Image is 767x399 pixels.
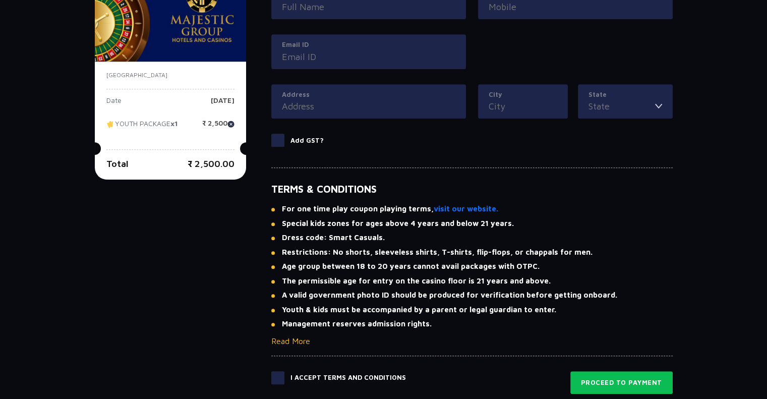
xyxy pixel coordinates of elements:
li: Dress code: Smart Casuals. [271,232,673,244]
input: City [489,99,557,113]
strong: x1 [170,119,178,128]
button: Read More [271,335,310,347]
p: Add GST? [290,136,324,146]
li: For one time play coupon playing terms, [271,203,673,215]
label: Email ID [282,40,455,50]
button: Proceed to Payment [570,371,673,394]
input: State [588,99,655,113]
label: State [588,90,662,100]
h5: TERMS & CONDITIONS [271,183,673,195]
p: ₹ 2,500 [202,120,234,135]
li: A valid government photo ID should be produced for verification before getting onboard. [271,290,673,301]
input: Address [282,99,455,113]
p: Total [106,157,129,170]
p: [DATE] [211,97,234,112]
li: Youth & kids must be accompanied by a parent or legal guardian to enter. [271,304,673,316]
li: Age group between 18 to 20 years cannot avail packages with OTPC. [271,261,673,272]
input: Email ID [282,50,455,64]
img: tikcet [106,120,115,129]
li: The permissible age for entry on the casino floor is 21 years and above. [271,275,673,287]
p: Date [106,97,122,112]
img: toggler icon [655,99,662,113]
li: Restrictions: No shorts, sleeveless shirts, T-shirts, flip-flops, or chappals for men. [271,247,673,258]
p: [GEOGRAPHIC_DATA] [106,71,234,80]
label: Address [282,90,455,100]
label: City [489,90,557,100]
p: YOUTH PACKAGE [106,120,178,135]
a: visit our website. [434,203,498,215]
p: ₹ 2,500.00 [188,157,234,170]
p: I Accept Terms and Conditions [290,373,406,383]
li: Management reserves admission rights. [271,318,673,330]
li: Special kids zones for ages above 4 years and below 21 years. [271,218,673,230]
